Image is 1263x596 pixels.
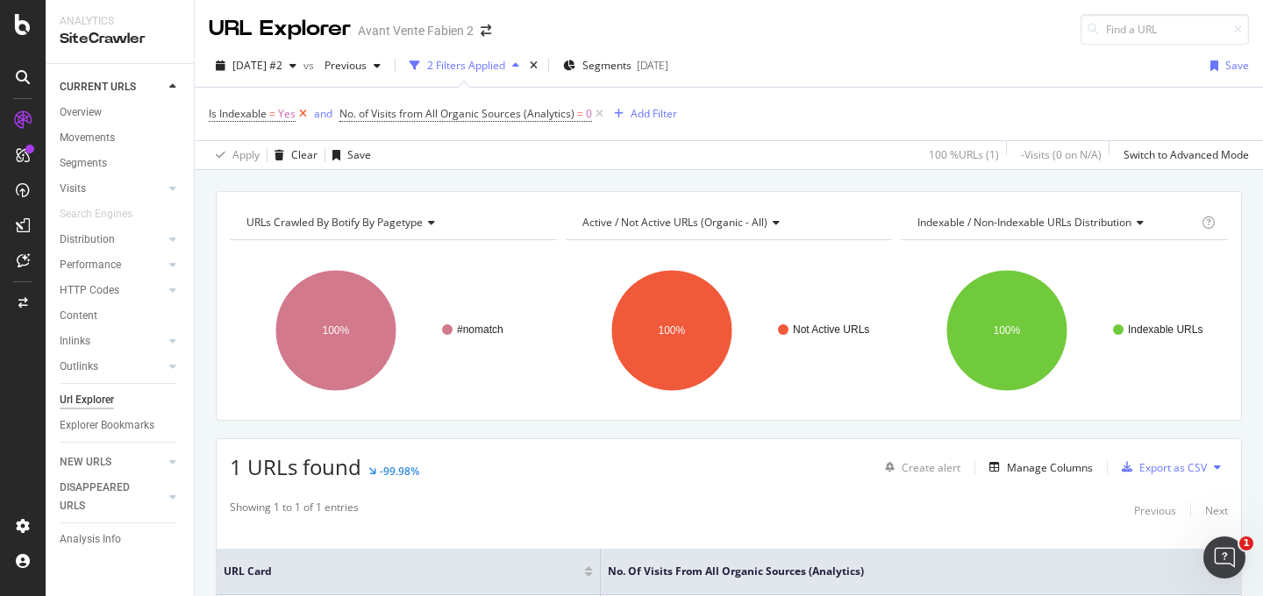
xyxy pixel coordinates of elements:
[901,254,1224,407] svg: A chart.
[1117,141,1249,169] button: Switch to Advanced Mode
[60,479,148,515] div: DISAPPEARED URLS
[60,358,98,376] div: Outlinks
[994,324,1021,337] text: 100%
[358,22,474,39] div: Avant Vente Fabien 2
[60,416,182,435] a: Explorer Bookmarks
[982,457,1093,478] button: Manage Columns
[481,25,491,37] div: arrow-right-arrow-left
[1205,500,1228,521] button: Next
[314,106,332,121] div: and
[1081,14,1249,45] input: Find a URL
[1203,536,1245,578] iframe: Intercom live chat
[526,57,541,74] div: times
[60,180,164,198] a: Visits
[60,29,180,49] div: SiteCrawler
[230,452,361,481] span: 1 URLs found
[60,231,164,249] a: Distribution
[60,281,119,300] div: HTTP Codes
[60,256,121,274] div: Performance
[230,500,359,521] div: Showing 1 to 1 of 1 entries
[60,231,115,249] div: Distribution
[1128,323,1202,336] text: Indexable URLs
[427,58,505,73] div: 2 Filters Applied
[566,254,888,407] svg: A chart.
[60,530,121,549] div: Analysis Info
[325,141,371,169] button: Save
[60,256,164,274] a: Performance
[60,332,90,351] div: Inlinks
[347,147,371,162] div: Save
[637,58,668,73] div: [DATE]
[60,358,164,376] a: Outlinks
[278,102,296,126] span: Yes
[1205,503,1228,518] div: Next
[60,281,164,300] a: HTTP Codes
[60,78,136,96] div: CURRENT URLS
[323,324,350,337] text: 100%
[1134,500,1176,521] button: Previous
[607,103,677,124] button: Add Filter
[1115,453,1207,481] button: Export as CSV
[579,209,877,237] h4: Active / Not Active URLs
[1239,536,1253,550] span: 1
[658,324,685,337] text: 100%
[403,52,526,80] button: 2 Filters Applied
[246,215,423,230] span: URLs Crawled By Botify By pagetype
[60,205,150,223] a: Search Engines
[60,103,102,122] div: Overview
[318,58,367,73] span: Previous
[232,147,260,162] div: Apply
[1134,503,1176,518] div: Previous
[902,460,960,475] div: Create alert
[1139,460,1207,475] div: Export as CSV
[917,215,1131,230] span: Indexable / Non-Indexable URLs distribution
[586,102,592,126] span: 0
[60,391,182,409] a: Url Explorer
[1007,460,1093,475] div: Manage Columns
[60,78,164,96] a: CURRENT URLS
[243,209,541,237] h4: URLs Crawled By Botify By pagetype
[577,106,583,121] span: =
[314,105,332,122] button: and
[60,453,164,472] a: NEW URLS
[209,106,267,121] span: Is Indexable
[209,14,351,44] div: URL Explorer
[60,530,182,549] a: Analysis Info
[224,564,580,579] span: URL Card
[1021,147,1102,162] div: - Visits ( 0 on N/A )
[269,106,275,121] span: =
[60,307,97,325] div: Content
[60,154,182,173] a: Segments
[60,479,164,515] a: DISAPPEARED URLS
[60,14,180,29] div: Analytics
[60,154,107,173] div: Segments
[60,180,86,198] div: Visits
[60,129,182,147] a: Movements
[1124,147,1249,162] div: Switch to Advanced Mode
[878,453,960,481] button: Create alert
[60,103,182,122] a: Overview
[209,141,260,169] button: Apply
[60,416,154,435] div: Explorer Bookmarks
[268,141,318,169] button: Clear
[556,52,675,80] button: Segments[DATE]
[1203,52,1249,80] button: Save
[60,205,132,223] div: Search Engines
[631,106,677,121] div: Add Filter
[608,564,1199,579] span: No. of Visits from All Organic Sources (Analytics)
[339,106,574,121] span: No. of Visits from All Organic Sources (Analytics)
[380,464,419,479] div: -99.98%
[582,58,631,73] span: Segments
[60,391,114,409] div: Url Explorer
[303,58,318,73] span: vs
[230,254,553,407] svg: A chart.
[793,323,869,336] text: Not Active URLs
[457,323,503,336] text: #nomatch
[60,332,164,351] a: Inlinks
[60,129,115,147] div: Movements
[60,453,111,472] div: NEW URLS
[232,58,282,73] span: 2025 Sep. 18th #2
